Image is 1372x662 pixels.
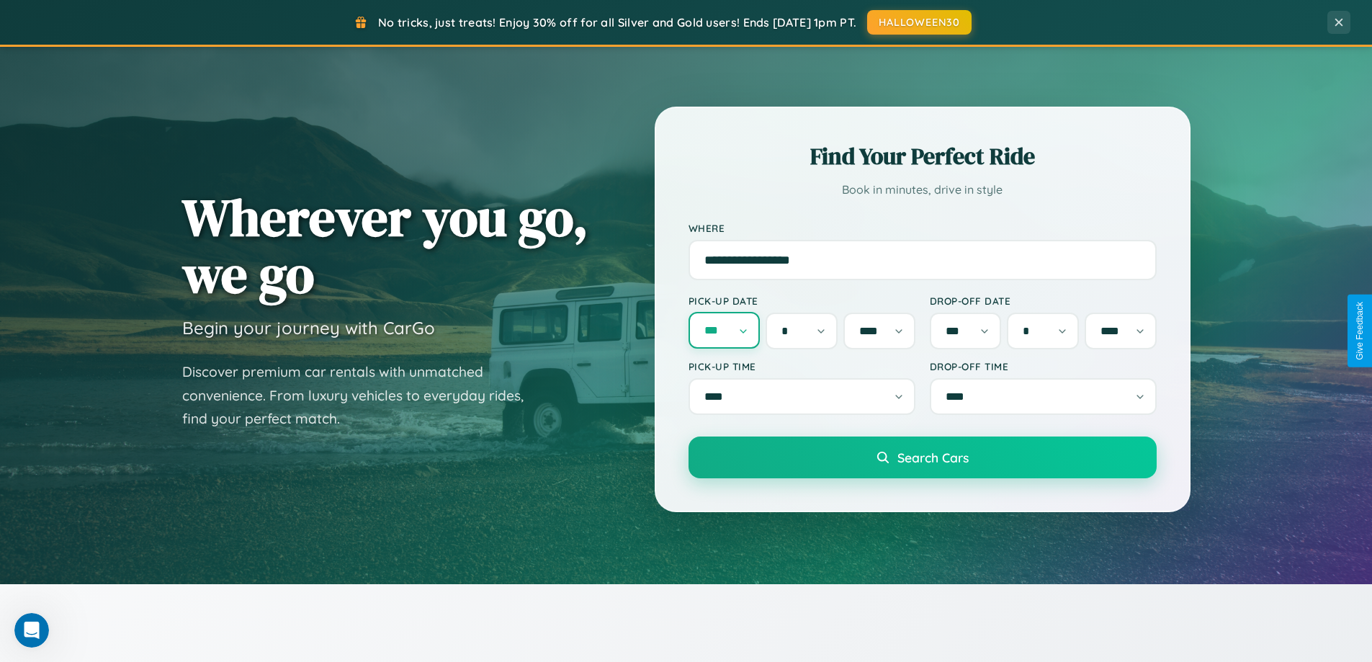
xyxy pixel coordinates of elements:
p: Discover premium car rentals with unmatched convenience. From luxury vehicles to everyday rides, ... [182,360,542,431]
label: Drop-off Date [930,295,1157,307]
h3: Begin your journey with CarGo [182,317,435,339]
label: Where [689,222,1157,234]
label: Pick-up Date [689,295,915,307]
span: No tricks, just treats! Enjoy 30% off for all Silver and Gold users! Ends [DATE] 1pm PT. [378,15,856,30]
p: Book in minutes, drive in style [689,179,1157,200]
button: Search Cars [689,437,1157,478]
h2: Find Your Perfect Ride [689,140,1157,172]
iframe: Intercom live chat [14,613,49,648]
label: Drop-off Time [930,360,1157,372]
span: Search Cars [897,449,969,465]
label: Pick-up Time [689,360,915,372]
div: Give Feedback [1355,302,1365,360]
h1: Wherever you go, we go [182,189,588,303]
button: HALLOWEEN30 [867,10,972,35]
